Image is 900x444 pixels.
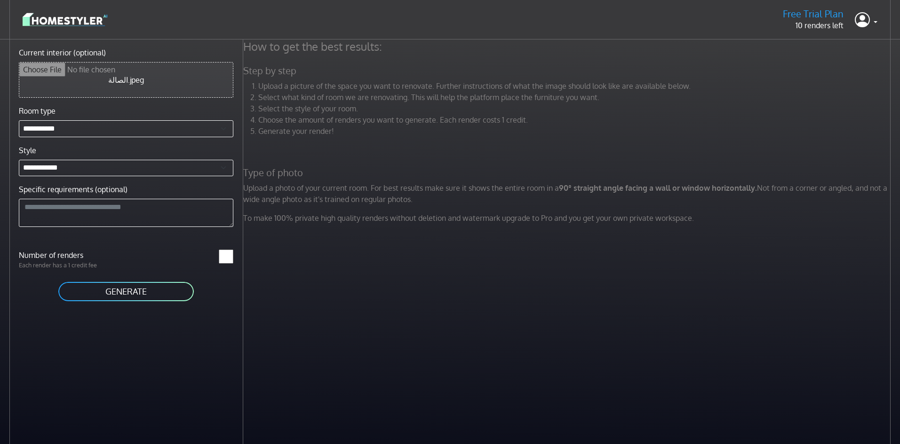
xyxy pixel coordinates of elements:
h5: Type of photo [238,167,899,179]
strong: 90° straight angle facing a wall or window horizontally. [559,183,757,193]
li: Select the style of your room. [258,103,893,114]
label: Number of renders [13,249,126,261]
h5: Free Trial Plan [783,8,844,20]
p: Upload a photo of your current room. For best results make sure it shows the entire room in a Not... [238,182,899,205]
li: Upload a picture of the space you want to renovate. Further instructions of what the image should... [258,80,893,92]
label: Room type [19,105,56,117]
p: To make 100% private high quality renders without deletion and watermark upgrade to Pro and you g... [238,212,899,224]
li: Select what kind of room we are renovating. This will help the platform place the furniture you w... [258,92,893,103]
li: Choose the amount of renders you want to generate. Each render costs 1 credit. [258,114,893,125]
p: 10 renders left [783,20,844,31]
label: Style [19,145,36,156]
img: logo-3de290ba35641baa71223ecac5eacb59cb85b4c7fdf211dc9aaecaaee71ea2f8.svg [23,11,107,28]
h4: How to get the best results: [238,39,899,54]
button: GENERATE [57,281,195,302]
h5: Step by step [238,65,899,77]
p: Each render has a 1 credit fee [13,261,126,270]
label: Current interior (optional) [19,47,106,58]
label: Specific requirements (optional) [19,184,127,195]
li: Generate your render! [258,125,893,137]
